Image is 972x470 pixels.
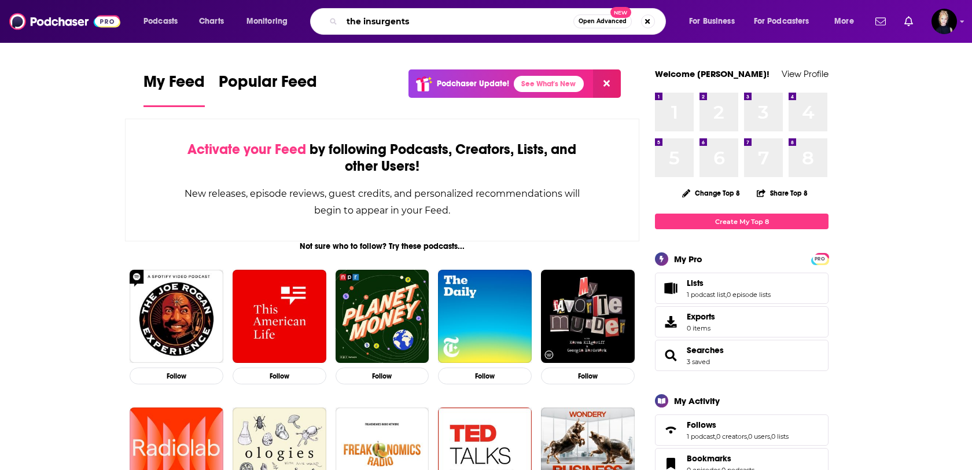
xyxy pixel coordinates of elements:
button: Follow [130,368,223,384]
span: My Feed [143,72,205,98]
button: Open AdvancedNew [573,14,632,28]
span: Open Advanced [579,19,627,24]
a: Exports [655,306,829,337]
span: Lists [655,273,829,304]
div: Not sure who to follow? Try these podcasts... [125,241,639,251]
img: Podchaser - Follow, Share and Rate Podcasts [9,10,120,32]
a: 1 podcast list [687,291,726,299]
a: Show notifications dropdown [871,12,890,31]
img: The Daily [438,270,532,363]
span: For Podcasters [754,13,809,30]
div: Search podcasts, credits, & more... [321,8,677,35]
span: , [770,432,771,440]
span: Searches [655,340,829,371]
a: 0 episode lists [727,291,771,299]
a: Create My Top 8 [655,214,829,229]
span: Monitoring [246,13,288,30]
button: open menu [238,12,303,31]
span: , [747,432,748,440]
img: User Profile [932,9,957,34]
span: , [726,291,727,299]
span: Activate your Feed [187,141,306,158]
div: by following Podcasts, Creators, Lists, and other Users! [183,141,581,175]
a: Searches [659,347,682,363]
a: Searches [687,345,724,355]
button: Share Top 8 [756,182,808,204]
span: , [715,432,716,440]
a: Follows [659,422,682,438]
a: Lists [687,278,771,288]
p: Podchaser Update! [437,79,509,89]
button: Show profile menu [932,9,957,34]
span: More [834,13,854,30]
span: Podcasts [143,13,178,30]
a: 1 podcast [687,432,715,440]
a: PRO [813,254,827,263]
div: New releases, episode reviews, guest credits, and personalized recommendations will begin to appe... [183,185,581,219]
button: open menu [746,12,826,31]
span: PRO [813,255,827,263]
a: 0 users [748,432,770,440]
a: Lists [659,280,682,296]
span: For Business [689,13,735,30]
span: Follows [687,420,716,430]
a: Follows [687,420,789,430]
a: Show notifications dropdown [900,12,918,31]
img: Planet Money [336,270,429,363]
a: 3 saved [687,358,710,366]
a: Bookmarks [687,453,754,464]
button: open menu [135,12,193,31]
span: Bookmarks [687,453,731,464]
a: See What's New [514,76,584,92]
input: Search podcasts, credits, & more... [342,12,573,31]
div: My Pro [674,254,702,265]
a: My Feed [143,72,205,107]
span: Exports [687,311,715,322]
span: Popular Feed [219,72,317,98]
span: Follows [655,414,829,446]
span: Exports [659,314,682,330]
span: Charts [199,13,224,30]
a: Welcome [PERSON_NAME]! [655,68,770,79]
img: My Favorite Murder with Karen Kilgariff and Georgia Hardstark [541,270,635,363]
button: Follow [233,368,326,384]
a: View Profile [782,68,829,79]
button: Follow [438,368,532,384]
span: Logged in as Passell [932,9,957,34]
a: Charts [192,12,231,31]
a: 0 lists [771,432,789,440]
button: open menu [681,12,749,31]
a: 0 creators [716,432,747,440]
img: This American Life [233,270,326,363]
img: The Joe Rogan Experience [130,270,223,363]
button: Follow [336,368,429,384]
span: Lists [687,278,704,288]
button: Follow [541,368,635,384]
button: Change Top 8 [675,186,747,200]
span: 0 items [687,324,715,332]
button: open menu [826,12,868,31]
span: New [610,7,631,18]
div: My Activity [674,395,720,406]
a: Popular Feed [219,72,317,107]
